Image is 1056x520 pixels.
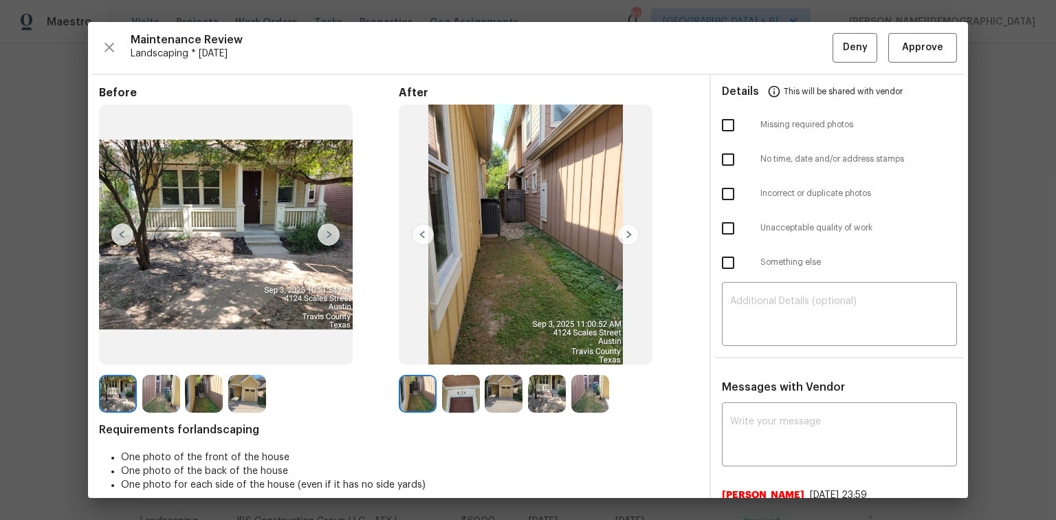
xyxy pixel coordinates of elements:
span: Maintenance Review [131,33,833,47]
span: Deny [843,39,868,56]
div: Incorrect or duplicate photos [711,177,968,211]
button: Deny [833,33,877,63]
div: Unacceptable quality of work [711,211,968,246]
span: Messages with Vendor [722,382,845,393]
span: Before [99,86,399,100]
span: Landscaping * [DATE] [131,47,833,61]
img: left-chevron-button-url [412,224,434,246]
li: One photo of the back of the house [121,464,698,478]
div: Missing required photos [711,108,968,142]
img: left-chevron-button-url [111,224,133,246]
span: [DATE] 23:59 [810,490,867,500]
span: Unacceptable quality of work [760,222,957,234]
span: Something else [760,257,957,268]
li: One photo for each side of the house (even if it has no side yards) [121,478,698,492]
span: [PERSON_NAME] [722,488,804,502]
span: Approve [902,39,943,56]
img: right-chevron-button-url [318,224,340,246]
li: One photo of the front of the house [121,451,698,464]
button: Approve [888,33,957,63]
span: Missing required photos [760,119,957,131]
span: Requirements for landscaping [99,423,698,437]
img: right-chevron-button-url [617,224,639,246]
div: No time, date and/or address stamps [711,142,968,177]
span: This will be shared with vendor [784,75,903,108]
div: Something else [711,246,968,280]
span: Incorrect or duplicate photos [760,188,957,199]
span: Details [722,75,759,108]
span: After [399,86,698,100]
span: No time, date and/or address stamps [760,153,957,165]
